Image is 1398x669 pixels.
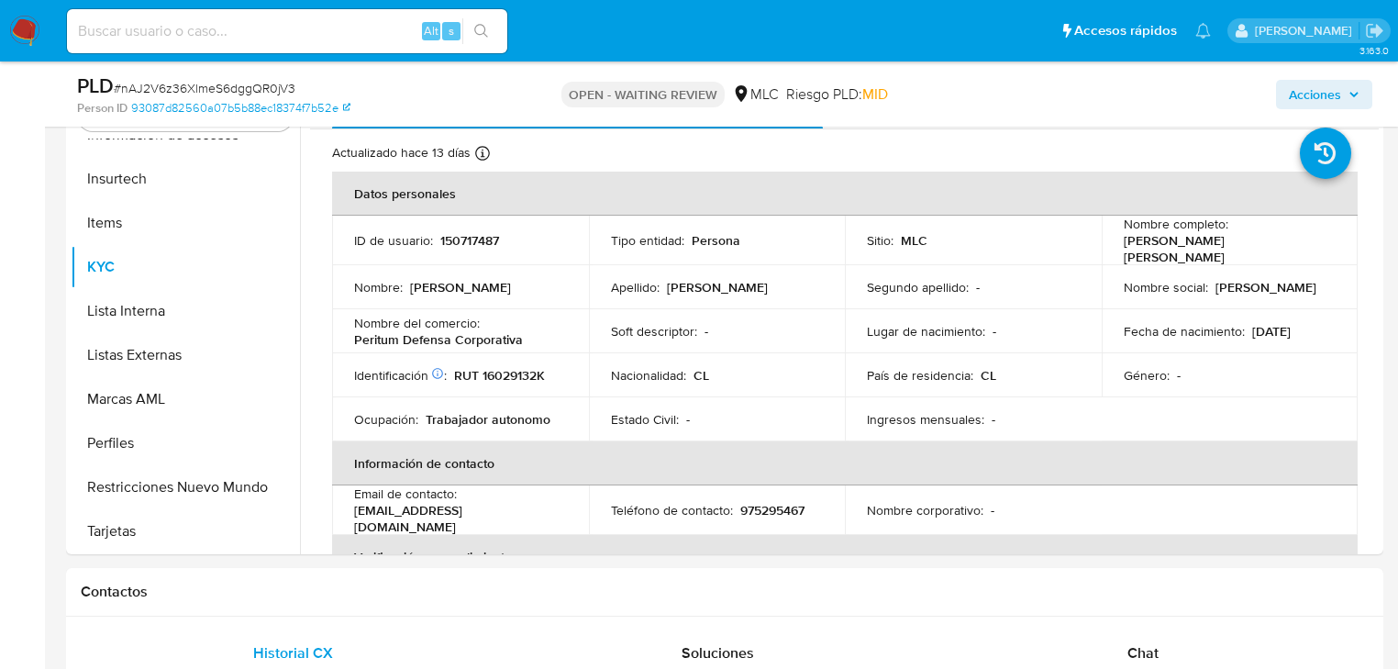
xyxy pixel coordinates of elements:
p: RUT 16029132K [454,367,545,384]
p: Ocupación : [354,411,418,428]
p: - [992,411,995,428]
p: Persona [692,232,740,249]
b: Person ID [77,100,128,117]
button: Items [71,201,300,245]
p: Tipo entidad : [611,232,684,249]
p: aline.magdaleno@mercadolibre.com [1255,22,1359,39]
p: Actualizado hace 13 días [332,144,471,162]
p: Nombre : [354,279,403,295]
input: Buscar usuario o caso... [67,19,507,43]
span: s [449,22,454,39]
p: Apellido : [611,279,660,295]
button: Tarjetas [71,509,300,553]
button: Marcas AML [71,377,300,421]
button: Insurtech [71,157,300,201]
b: PLD [77,71,114,100]
button: Listas Externas [71,333,300,377]
button: Lista Interna [71,289,300,333]
p: - [705,323,708,340]
span: Historial CX [253,642,333,663]
p: [PERSON_NAME] [1215,279,1316,295]
span: Chat [1127,642,1159,663]
p: [PERSON_NAME] [410,279,511,295]
p: País de residencia : [867,367,973,384]
p: Segundo apellido : [867,279,969,295]
button: Perfiles [71,421,300,465]
button: Restricciones Nuevo Mundo [71,465,300,509]
a: 93087d82560a07b5b88ec18374f7b52e [131,100,350,117]
p: - [1177,367,1181,384]
p: [DATE] [1252,323,1291,340]
button: search-icon [462,18,500,44]
span: Soluciones [682,642,754,663]
p: 975295467 [740,502,804,518]
th: Información de contacto [332,441,1358,485]
span: MID [862,84,888,105]
button: KYC [71,245,300,289]
p: Lugar de nacimiento : [867,323,985,340]
p: Soft descriptor : [611,323,697,340]
p: - [976,279,980,295]
a: Notificaciones [1195,23,1211,39]
p: - [993,323,996,340]
span: # nAJ2V6z36XlmeS6dggQR0jV3 [114,79,295,97]
th: Datos personales [332,172,1358,216]
p: Fecha de nacimiento : [1124,323,1245,340]
p: Teléfono de contacto : [611,502,733,518]
span: 3.163.0 [1359,43,1389,58]
a: Salir [1365,21,1384,40]
span: Riesgo PLD: [786,84,888,105]
p: Nombre del comercio : [354,315,480,331]
p: [PERSON_NAME] [PERSON_NAME] [1124,232,1329,265]
p: Ingresos mensuales : [867,411,984,428]
p: Sitio : [867,232,893,249]
p: Género : [1124,367,1170,384]
p: ID de usuario : [354,232,433,249]
p: Trabajador autonomo [426,411,550,428]
p: [EMAIL_ADDRESS][DOMAIN_NAME] [354,502,560,535]
p: CL [981,367,996,384]
p: - [686,411,690,428]
span: Accesos rápidos [1074,21,1177,40]
span: Alt [424,22,438,39]
p: Nombre completo : [1124,216,1228,232]
p: CL [693,367,709,384]
button: Acciones [1276,80,1372,109]
p: - [991,502,994,518]
p: 150717487 [440,232,499,249]
p: Nombre corporativo : [867,502,983,518]
span: Acciones [1289,80,1341,109]
div: MLC [732,84,779,105]
p: MLC [901,232,927,249]
p: Peritum Defensa Corporativa [354,331,523,348]
p: Nacionalidad : [611,367,686,384]
p: Estado Civil : [611,411,679,428]
p: Identificación : [354,367,447,384]
p: Nombre social : [1124,279,1208,295]
p: OPEN - WAITING REVIEW [561,82,725,107]
th: Verificación y cumplimiento [332,535,1358,579]
h1: Contactos [81,583,1369,601]
p: [PERSON_NAME] [667,279,768,295]
p: Email de contacto : [354,485,457,502]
